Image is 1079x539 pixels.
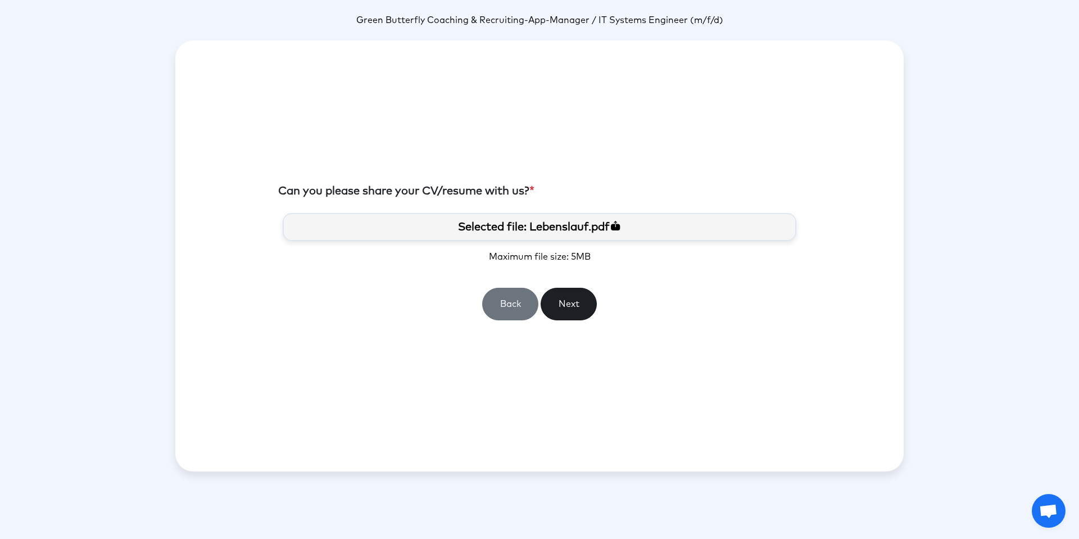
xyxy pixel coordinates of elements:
a: Open chat [1032,494,1066,528]
button: Next [541,288,597,320]
p: Maximum file size: 5MB [283,250,796,264]
span: Green Butterfly Coaching & Recruiting [356,16,524,25]
label: Selected file: Lebenslauf.pdf [283,213,796,241]
span: App-Manager / IT Systems Engineer (m/f/d) [528,16,723,25]
label: Can you please share your CV/resume with us? [278,183,534,200]
p: - [175,13,904,27]
button: Back [482,288,538,320]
